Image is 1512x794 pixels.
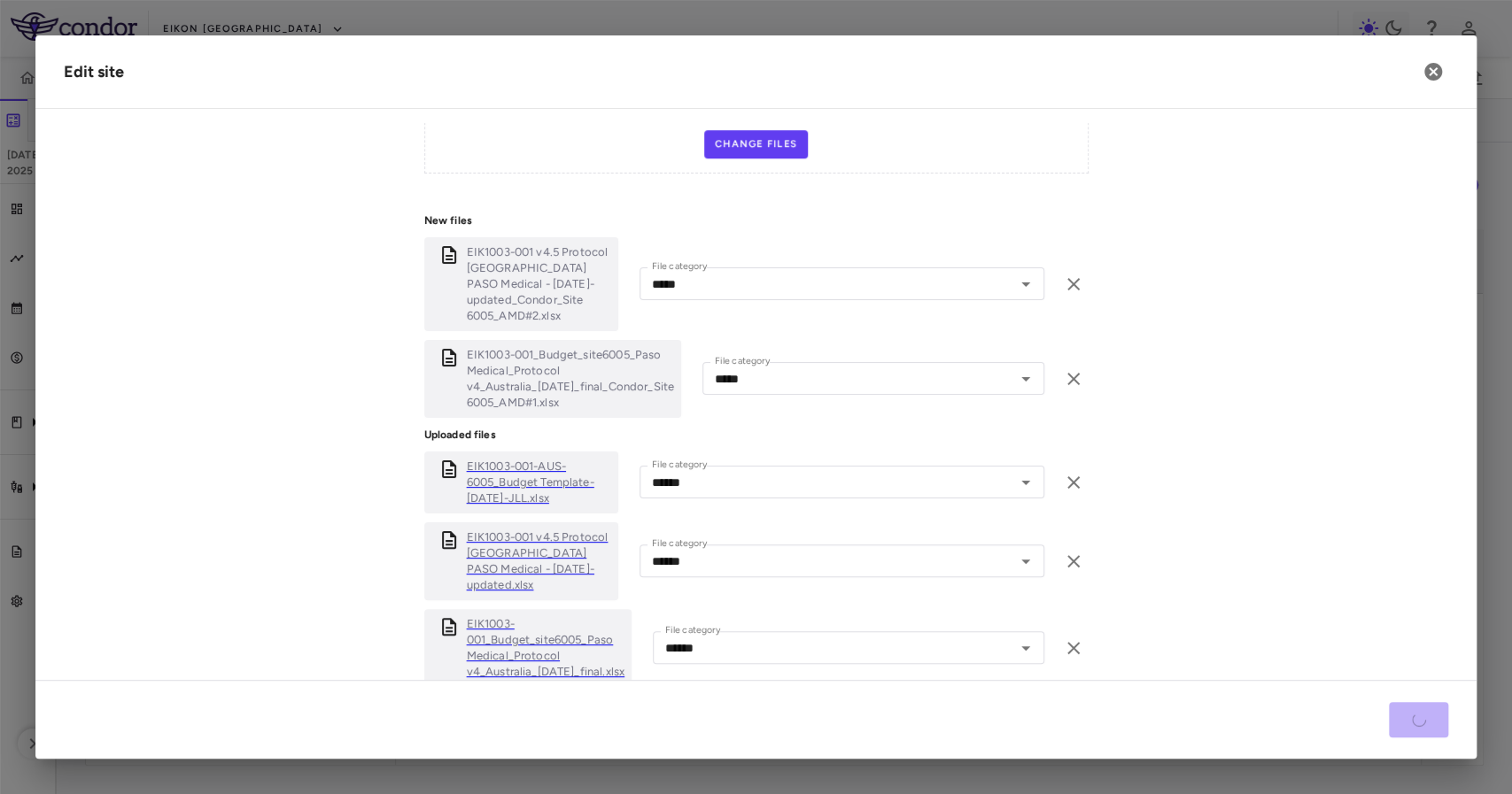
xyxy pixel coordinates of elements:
a: EIK1003-001 v4.5 Protocol [GEOGRAPHIC_DATA] PASO Medical - [DATE]-updated.xlsx [467,529,611,593]
button: Remove [1058,467,1089,497]
p: EIK1003-001_Budget_site6005_Paso Medical_Protocol v4_Australia_01Nov2024_final_Condor_Site 6005_A... [467,347,675,411]
button: Open [1013,366,1038,391]
a: EIK1003-001_Budget_site6005_Paso Medical_Protocol v4_Australia_[DATE]_final.xlsx [467,616,625,680]
button: Open [1013,272,1038,297]
a: EIK1003-001-AUS-6005_Budget Template-[DATE]-JLL.xlsx [467,459,611,506]
label: File category [665,623,720,638]
button: Open [1013,549,1038,574]
p: EIK1003-001 v4.5 Protocol Australia PASO Medical - 9JUL2025-updated.xlsx [467,529,611,593]
p: EIK1003-001-AUS-6005_Budget Template-22.April.2024-JLL.xlsx [467,459,611,506]
label: File category [652,536,707,551]
button: Remove [1058,546,1089,576]
label: Change Files [704,130,808,158]
label: File category [715,354,770,369]
p: EIK1003-001 v4.5 Protocol Australia PASO Medical - 9JUL2025-updated_Condor_Site 6005_AMD#2.xlsx [467,244,611,324]
p: EIK1003-001_Budget_site6005_Paso Medical_Protocol v4_Australia_01Nov2024_final.xlsx [467,616,625,680]
button: Remove [1058,633,1089,663]
p: Uploaded files [424,427,1089,443]
label: File category [652,259,707,274]
button: Remove [1058,364,1089,394]
button: Open [1013,470,1038,495]
button: Open [1013,636,1038,660]
label: File category [652,458,707,473]
div: Edit site [64,60,124,84]
button: Remove [1058,269,1089,299]
p: New files [424,212,1089,228]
